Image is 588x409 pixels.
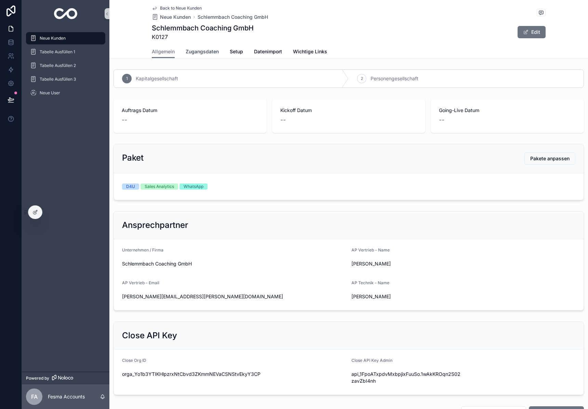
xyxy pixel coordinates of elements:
[122,358,146,363] span: Close Org ID
[122,293,346,300] span: [PERSON_NAME][EMAIL_ADDRESS][PERSON_NAME][DOMAIN_NAME]
[361,76,363,81] span: 2
[186,45,219,59] a: Zugangsdaten
[122,115,127,125] span: --
[530,155,570,162] span: Pakete anpassen
[518,26,546,38] button: Edit
[136,75,178,82] span: Kapitalgesellschaft
[280,107,417,114] span: Kickoff Datum
[22,27,109,108] div: scrollable content
[122,107,258,114] span: Auftrags Datum
[351,260,461,267] span: [PERSON_NAME]
[152,33,254,41] span: K0127
[40,77,76,82] span: Tabelle Ausfüllen 3
[254,45,282,59] a: Datenimport
[26,46,105,58] a: Tabelle Ausfüllen 1
[198,14,268,21] a: Schlemmbach Coaching GmbH
[40,90,60,96] span: Neue User
[22,372,109,384] a: Powered by
[230,48,243,55] span: Setup
[126,183,135,190] div: D4U
[254,48,282,55] span: Datenimport
[293,45,327,59] a: Wichtige Links
[122,371,346,378] span: orga_Yo1b3YTIKHlpzrxNtCbvd3ZKmmNEVaCSNStvEkyY3CP
[122,280,159,285] span: AP Vertrieb - Email
[122,152,144,163] h2: Paket
[439,115,444,125] span: --
[351,293,461,300] span: [PERSON_NAME]
[439,107,576,114] span: Going-Live Datum
[40,63,76,68] span: Tabelle Ausfüllen 2
[280,115,286,125] span: --
[26,32,105,44] a: Neue Kunden
[31,393,38,401] span: FA
[230,45,243,59] a: Setup
[524,152,575,165] button: Pakete anpassen
[26,376,49,381] span: Powered by
[160,5,202,11] span: Back to Neue Kunden
[152,5,202,11] a: Back to Neue Kunden
[26,73,105,85] a: Tabelle Ausfüllen 3
[160,14,191,21] span: Neue Kunden
[122,220,188,231] h2: Ansprechpartner
[122,260,346,267] span: Schlemmbach Coaching GmbH
[152,14,191,21] a: Neue Kunden
[293,48,327,55] span: Wichtige Links
[351,280,389,285] span: AP Technik - Name
[371,75,418,82] span: Personengesellschaft
[48,393,85,400] p: Fesma Accounts
[54,8,78,19] img: App logo
[186,48,219,55] span: Zugangsdaten
[351,371,461,384] span: api_1FpoATxpdvMxbpjixFuuSo.1wAkKROqn2S02zavZbI4nh
[40,49,75,55] span: Tabelle Ausfüllen 1
[152,45,175,58] a: Allgemein
[40,36,66,41] span: Neue Kunden
[184,183,203,190] div: WhatsApp
[152,23,254,33] h1: Schlemmbach Coaching GmbH
[122,247,163,253] span: Unternehmen / Firma
[126,76,128,81] span: 1
[26,87,105,99] a: Neue User
[351,358,392,363] span: Close API Key Admin
[152,48,175,55] span: Allgemein
[26,59,105,72] a: Tabelle Ausfüllen 2
[145,183,174,190] div: Sales Analytics
[351,247,390,253] span: AP Vertrieb - Name
[122,330,177,341] h2: Close API Key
